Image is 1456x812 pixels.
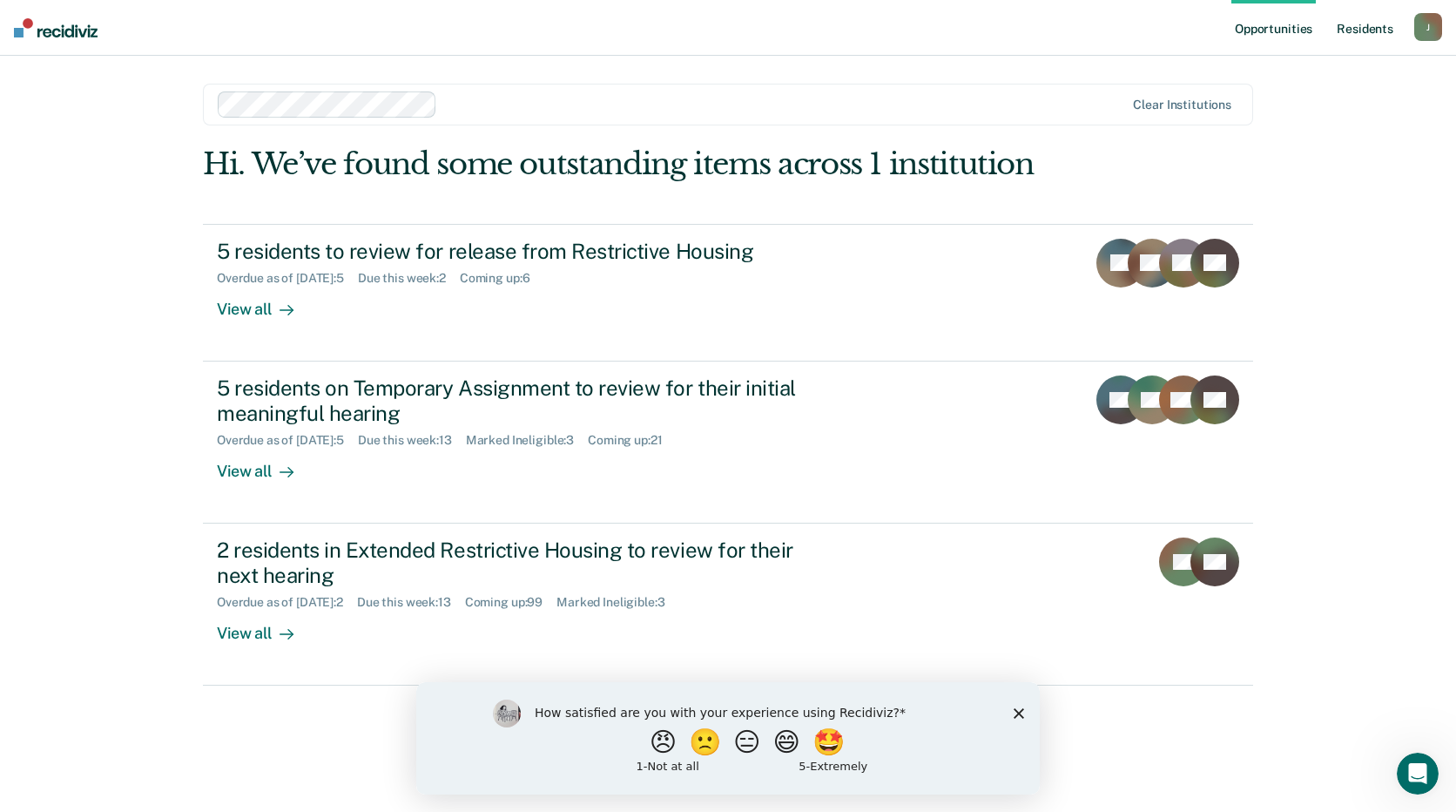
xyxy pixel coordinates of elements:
div: Clear institutions [1133,98,1231,112]
a: 5 residents on Temporary Assignment to review for their initial meaningful hearingOverdue as of [... [203,362,1253,524]
div: Overdue as of [DATE] : 5 [217,271,358,286]
iframe: Survey by Kim from Recidiviz [416,682,1040,795]
div: 5 residents to review for release from Restrictive Housing [217,239,828,264]
div: 2 residents in Extended Restrictive Housing to review for their next hearing [217,538,828,588]
div: Overdue as of [DATE] : 5 [217,433,358,448]
div: Marked Ineligible : 3 [466,433,588,448]
div: Coming up : 99 [465,595,556,610]
div: Marked Ineligible : 3 [556,595,678,610]
a: 2 residents in Extended Restrictive Housing to review for their next hearingOverdue as of [DATE]:... [203,524,1253,686]
div: Due this week : 13 [358,433,466,448]
div: View all [217,285,314,319]
a: 5 residents to review for release from Restrictive HousingOverdue as of [DATE]:5Due this week:2Co... [203,224,1253,362]
div: Due this week : 13 [357,595,465,610]
div: Hi. We’ve found some outstanding items across 1 institution [203,146,1043,182]
button: J [1414,13,1442,41]
div: Due this week : 2 [358,271,460,286]
div: Coming up : 21 [588,433,676,448]
div: 5 residents on Temporary Assignment to review for their initial meaningful hearing [217,376,828,426]
div: Overdue as of [DATE] : 2 [217,595,357,610]
iframe: Intercom live chat [1397,753,1439,795]
div: View all [217,447,314,481]
div: Coming up : 6 [460,271,544,286]
div: View all [217,609,314,643]
img: Recidiviz [14,18,98,37]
